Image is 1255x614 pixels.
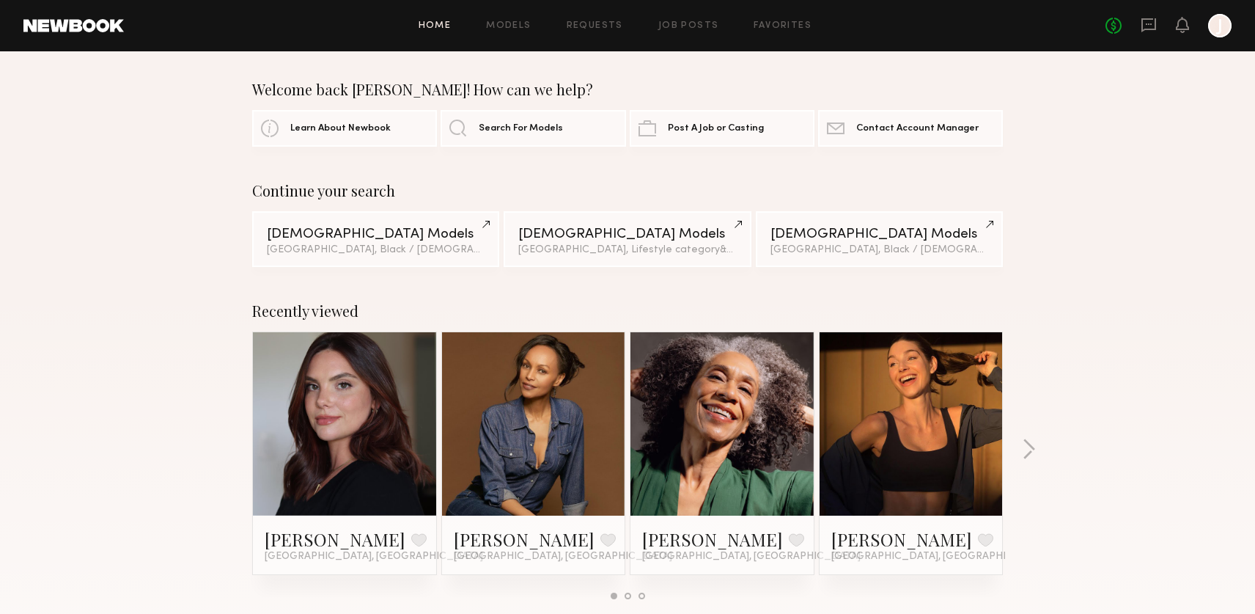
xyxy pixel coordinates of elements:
[419,21,452,31] a: Home
[658,21,719,31] a: Job Posts
[265,551,483,563] span: [GEOGRAPHIC_DATA], [GEOGRAPHIC_DATA]
[630,110,814,147] a: Post A Job or Casting
[252,182,1003,200] div: Continue your search
[831,551,1050,563] span: [GEOGRAPHIC_DATA], [GEOGRAPHIC_DATA]
[252,302,1003,320] div: Recently viewed
[754,21,811,31] a: Favorites
[642,551,861,563] span: [GEOGRAPHIC_DATA], [GEOGRAPHIC_DATA]
[479,124,563,134] span: Search For Models
[856,124,979,134] span: Contact Account Manager
[267,227,485,241] div: [DEMOGRAPHIC_DATA] Models
[290,124,391,134] span: Learn About Newbook
[756,211,1003,267] a: [DEMOGRAPHIC_DATA] Models[GEOGRAPHIC_DATA], Black / [DEMOGRAPHIC_DATA]
[770,245,988,255] div: [GEOGRAPHIC_DATA], Black / [DEMOGRAPHIC_DATA]
[518,227,736,241] div: [DEMOGRAPHIC_DATA] Models
[265,527,405,551] a: [PERSON_NAME]
[441,110,625,147] a: Search For Models
[454,527,595,551] a: [PERSON_NAME]
[720,245,790,255] span: & 2 other filter s
[252,211,499,267] a: [DEMOGRAPHIC_DATA] Models[GEOGRAPHIC_DATA], Black / [DEMOGRAPHIC_DATA]
[567,21,623,31] a: Requests
[252,110,437,147] a: Learn About Newbook
[770,227,988,241] div: [DEMOGRAPHIC_DATA] Models
[252,81,1003,98] div: Welcome back [PERSON_NAME]! How can we help?
[518,245,736,255] div: [GEOGRAPHIC_DATA], Lifestyle category
[668,124,764,134] span: Post A Job or Casting
[642,527,783,551] a: [PERSON_NAME]
[267,245,485,255] div: [GEOGRAPHIC_DATA], Black / [DEMOGRAPHIC_DATA]
[1208,14,1232,37] a: J
[831,527,972,551] a: [PERSON_NAME]
[486,21,531,31] a: Models
[504,211,751,267] a: [DEMOGRAPHIC_DATA] Models[GEOGRAPHIC_DATA], Lifestyle category&2other filters
[818,110,1003,147] a: Contact Account Manager
[454,551,672,563] span: [GEOGRAPHIC_DATA], [GEOGRAPHIC_DATA]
